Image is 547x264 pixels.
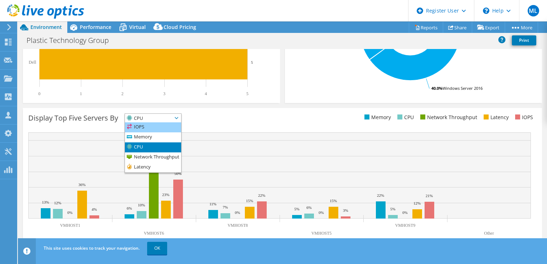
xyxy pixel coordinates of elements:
li: Network Throughput [418,113,477,121]
text: 0% [319,210,324,215]
text: VMHOST9 [395,223,416,228]
li: Network Throughput [125,152,181,162]
text: 11% [209,202,217,206]
text: 22% [258,193,265,197]
tspan: Windows Server 2016 [442,85,483,91]
text: 0% [67,210,73,215]
text: 7% [223,205,228,209]
text: 6% [127,206,132,210]
text: 0 [38,91,40,96]
text: 0% [235,210,240,215]
a: Share [443,22,472,33]
text: 5% [390,207,396,211]
text: 50% [174,171,181,176]
text: VMHOST1 [60,223,81,228]
text: VMHOST6 [144,231,164,236]
text: 23% [162,192,169,197]
svg: \n [483,8,489,14]
text: 5 [251,60,253,64]
a: Reports [409,22,443,33]
li: Latency [125,162,181,172]
a: More [505,22,538,33]
text: 5 [246,91,248,96]
span: This site uses cookies to track your navigation. [44,245,140,251]
text: Other [484,231,494,236]
text: 4% [92,207,97,211]
text: VMHOST8 [228,223,248,228]
text: 13% [42,200,49,204]
text: 3 [163,91,165,96]
span: Environment [30,24,62,30]
span: Virtual [129,24,146,30]
text: 10% [138,203,145,207]
text: 1 [80,91,82,96]
h1: Plastic Technology Group [23,36,120,44]
li: IOPS [513,113,533,121]
li: Memory [363,113,391,121]
text: 3% [343,208,348,212]
text: 5% [294,207,300,211]
text: 0% [402,210,408,215]
text: VMHOST5 [311,231,332,236]
text: 15% [246,199,253,203]
text: 12% [54,201,61,205]
li: Memory [125,132,181,142]
a: Export [472,22,505,33]
text: 36% [78,182,86,187]
li: CPU [125,142,181,152]
li: IOPS [125,122,181,132]
span: Cloud Pricing [164,24,196,30]
li: CPU [396,113,414,121]
text: 12% [413,201,421,205]
text: 6% [306,205,312,210]
a: Print [512,35,536,45]
span: Performance [80,24,111,30]
li: Latency [482,113,509,121]
span: ML [528,5,539,16]
text: 4 [205,91,207,96]
text: 2 [121,91,124,96]
span: CPU [125,114,172,122]
text: Dell [29,60,36,65]
text: 15% [330,199,337,203]
text: 21% [426,194,433,198]
a: OK [147,242,167,255]
text: 22% [377,193,384,197]
tspan: 40.0% [431,85,442,91]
